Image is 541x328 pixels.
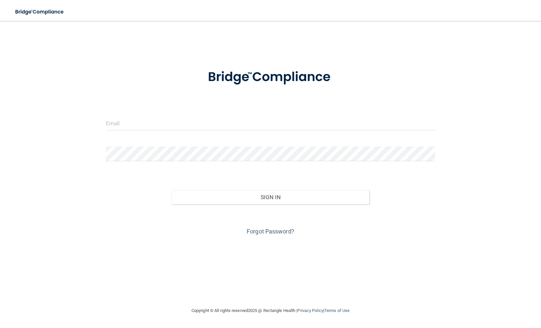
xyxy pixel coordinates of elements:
[247,228,294,235] a: Forgot Password?
[194,60,347,94] img: bridge_compliance_login_screen.278c3ca4.svg
[297,308,323,313] a: Privacy Policy
[10,5,70,19] img: bridge_compliance_login_screen.278c3ca4.svg
[172,190,369,204] button: Sign In
[106,116,435,130] input: Email
[324,308,350,313] a: Terms of Use
[151,300,390,321] div: Copyright © All rights reserved 2025 @ Rectangle Health | |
